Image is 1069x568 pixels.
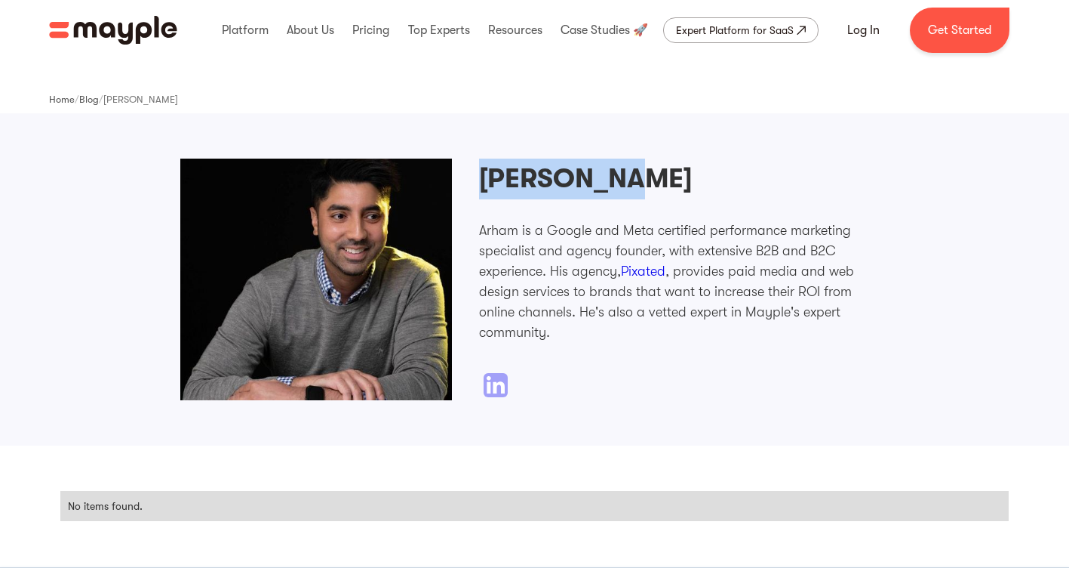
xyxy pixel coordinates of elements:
a: Home [49,91,75,109]
div: No items found. [68,499,1001,514]
div: Resources [484,6,546,54]
a: Expert Platform for SaaS [663,17,819,43]
div: / [99,92,103,107]
a: Pixated [621,264,665,279]
div: Pricing [349,6,393,54]
p: Arham is a Google and Meta certified performance marketing specialist and agency founder, with ex... [479,221,889,343]
h2: [PERSON_NAME] [479,159,693,199]
a: home [49,16,177,45]
img: Mayple logo [49,16,177,45]
div: Platform [218,6,272,54]
a: Blog [79,91,99,109]
a: Get Started [910,8,1009,53]
div: Top Experts [404,6,474,54]
a: [PERSON_NAME] [103,91,178,109]
img: Arham Khan [180,159,452,400]
div: / [75,92,79,107]
div: About Us [283,6,338,54]
div: Expert Platform for SaaS [676,21,794,39]
a: Log In [829,12,898,48]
